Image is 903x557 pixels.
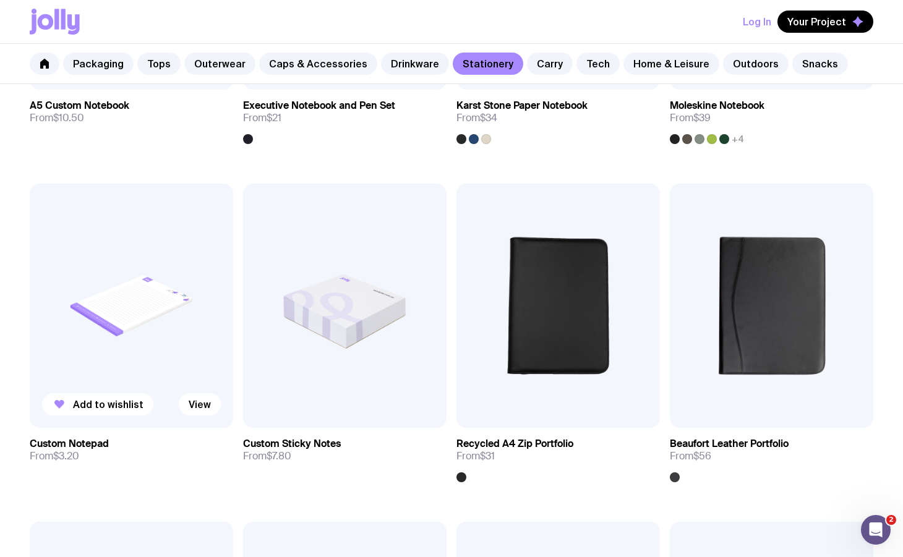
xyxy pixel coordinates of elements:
span: $10.50 [53,111,84,124]
button: Your Project [777,11,873,33]
span: From [670,112,711,124]
span: $21 [267,111,281,124]
a: Caps & Accessories [259,53,377,75]
a: Carry [527,53,573,75]
span: $31 [480,449,495,462]
a: Stationery [453,53,523,75]
a: Custom Sticky NotesFrom$7.80 [243,428,447,472]
a: View [179,393,221,415]
iframe: Intercom live chat [861,515,891,545]
a: Executive Notebook and Pen SetFrom$21 [243,90,447,144]
a: Tech [576,53,620,75]
span: From [456,112,497,124]
span: From [243,450,291,462]
span: 2 [886,515,896,525]
button: Add to wishlist [42,393,153,415]
a: A5 Custom NotebookFrom$10.50 [30,90,233,134]
span: $56 [693,449,711,462]
span: Add to wishlist [73,398,143,410]
a: Custom NotepadFrom$3.20 [30,428,233,472]
a: Home & Leisure [623,53,719,75]
span: From [30,112,84,124]
span: From [30,450,79,462]
a: Recycled A4 Zip PortfolioFrom$31 [456,428,660,482]
h3: Moleskine Notebook [670,100,764,112]
a: Moleskine NotebookFrom$39+4 [670,90,873,144]
span: $34 [480,111,497,124]
a: Karst Stone Paper NotebookFrom$34 [456,90,660,144]
span: From [670,450,711,462]
h3: Custom Notepad [30,438,109,450]
a: Outerwear [184,53,255,75]
span: $7.80 [267,449,291,462]
a: Packaging [63,53,134,75]
a: Beaufort Leather PortfolioFrom$56 [670,428,873,482]
h3: Beaufort Leather Portfolio [670,438,789,450]
h3: Karst Stone Paper Notebook [456,100,588,112]
h3: A5 Custom Notebook [30,100,129,112]
a: Snacks [792,53,848,75]
span: +4 [732,134,744,144]
button: Log In [743,11,771,33]
a: Tops [137,53,181,75]
a: Outdoors [723,53,789,75]
span: Your Project [787,15,846,28]
span: From [456,450,495,462]
a: Drinkware [381,53,449,75]
span: From [243,112,281,124]
h3: Custom Sticky Notes [243,438,341,450]
h3: Recycled A4 Zip Portfolio [456,438,573,450]
h3: Executive Notebook and Pen Set [243,100,395,112]
span: $39 [693,111,711,124]
span: $3.20 [53,449,79,462]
